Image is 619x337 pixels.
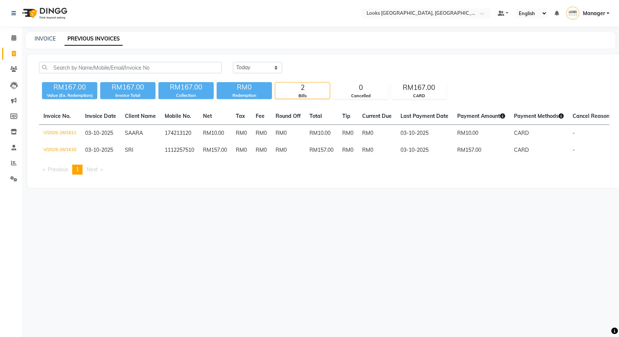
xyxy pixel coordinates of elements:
[573,130,575,136] span: -
[160,125,199,142] td: 174213120
[566,7,579,20] img: Manager
[76,166,79,173] span: 1
[514,113,564,119] span: Payment Methods
[217,82,272,92] div: RM0
[19,3,69,24] img: logo
[276,113,301,119] span: Round Off
[39,125,81,142] td: V/2025-26/1611
[396,125,453,142] td: 03-10-2025
[309,113,322,119] span: Total
[271,142,305,159] td: RM0
[231,125,251,142] td: RM0
[160,142,199,159] td: 1112257510
[271,125,305,142] td: RM0
[39,142,81,159] td: V/2025-26/1610
[39,62,222,73] input: Search by Name/Mobile/Email/Invoice No
[100,92,155,99] div: Invoice Total
[85,130,113,136] span: 03-10-2025
[392,83,446,93] div: RM167.00
[362,113,392,119] span: Current Due
[87,166,98,173] span: Next
[217,92,272,99] div: Redemption
[236,113,245,119] span: Tax
[396,142,453,159] td: 03-10-2025
[39,165,609,175] nav: Pagination
[333,93,388,99] div: Cancelled
[165,113,191,119] span: Mobile No.
[305,142,338,159] td: RM157.00
[35,35,56,42] a: INVOICE
[158,92,214,99] div: Collection
[64,32,123,46] a: PREVIOUS INVOICES
[401,113,448,119] span: Last Payment Date
[199,125,231,142] td: RM10.00
[514,130,529,136] span: CARD
[573,147,575,153] span: -
[251,142,271,159] td: RM0
[251,125,271,142] td: RM0
[573,113,609,119] span: Cancel Reason
[158,82,214,92] div: RM167.00
[338,142,358,159] td: RM0
[514,147,529,153] span: CARD
[203,113,212,119] span: Net
[42,82,97,92] div: RM167.00
[231,142,251,159] td: RM0
[275,83,330,93] div: 2
[125,130,143,136] span: SAARA
[256,113,265,119] span: Fee
[125,113,156,119] span: Client Name
[333,83,388,93] div: 0
[453,142,510,159] td: RM157.00
[453,125,510,142] td: RM10.00
[342,113,350,119] span: Tip
[125,147,133,153] span: SRI
[457,113,505,119] span: Payment Amount
[392,93,446,99] div: CARD
[275,93,330,99] div: Bills
[358,142,396,159] td: RM0
[85,113,116,119] span: Invoice Date
[100,82,155,92] div: RM167.00
[358,125,396,142] td: RM0
[85,147,113,153] span: 03-10-2025
[48,166,68,173] span: Previous
[199,142,231,159] td: RM157.00
[43,113,71,119] span: Invoice No.
[305,125,338,142] td: RM10.00
[42,92,97,99] div: Value (Ex. Redemption)
[583,10,605,17] span: Manager
[338,125,358,142] td: RM0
